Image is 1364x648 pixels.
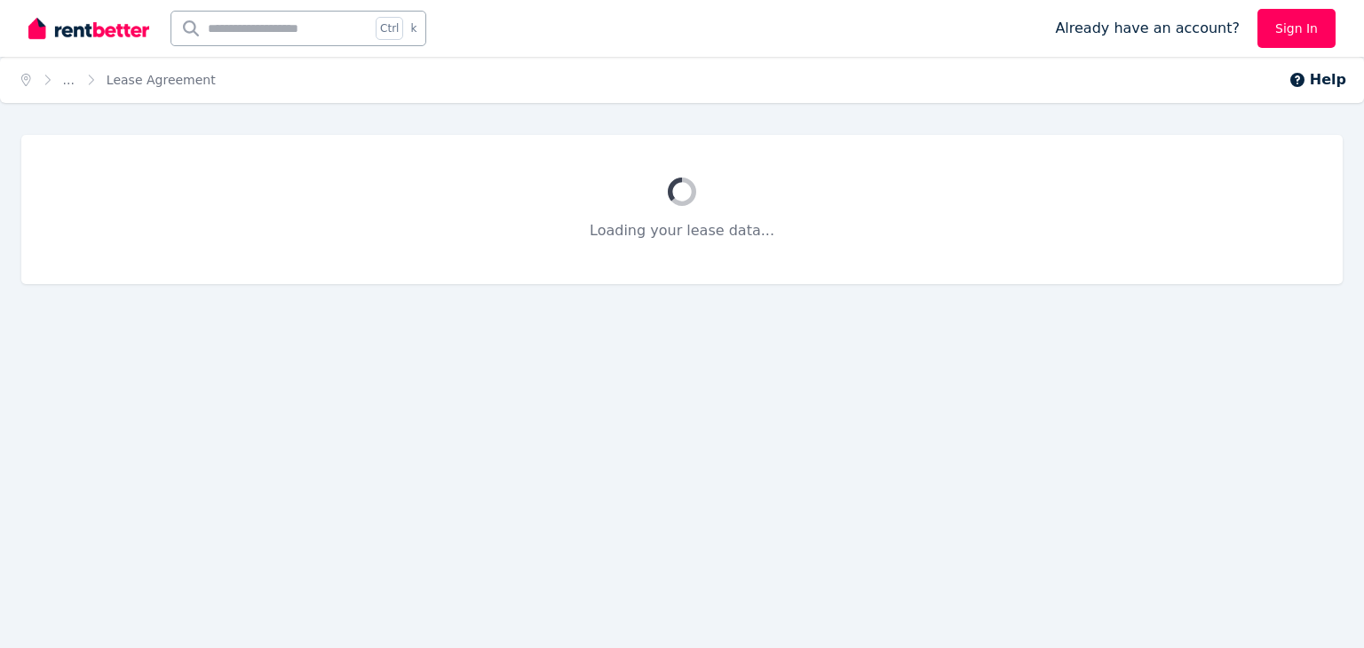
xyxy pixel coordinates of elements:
[28,15,149,42] img: RentBetter
[63,73,75,87] a: ...
[107,71,216,89] span: Lease Agreement
[410,21,416,36] span: k
[1289,69,1346,91] button: Help
[64,220,1300,241] p: Loading your lease data...
[376,17,403,40] span: Ctrl
[1257,9,1336,48] a: Sign In
[1055,18,1240,39] span: Already have an account?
